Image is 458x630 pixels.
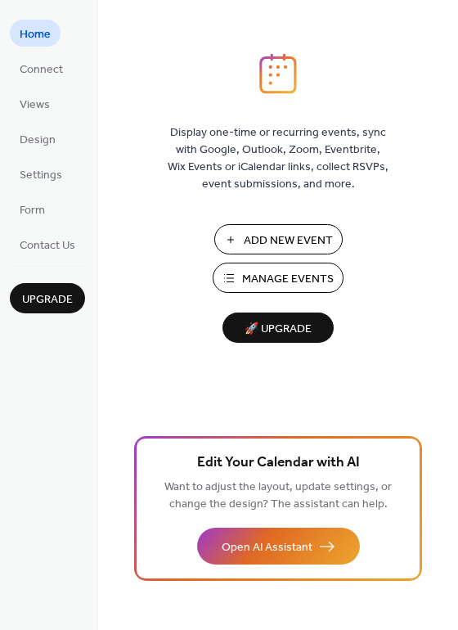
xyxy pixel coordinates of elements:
[10,231,85,258] a: Contact Us
[197,528,360,565] button: Open AI Assistant
[20,167,62,184] span: Settings
[22,291,73,308] span: Upgrade
[232,318,324,340] span: 🚀 Upgrade
[20,237,75,254] span: Contact Us
[168,124,388,193] span: Display one-time or recurring events, sync with Google, Outlook, Zoom, Eventbrite, Wix Events or ...
[10,20,61,47] a: Home
[20,202,45,219] span: Form
[222,539,312,556] span: Open AI Assistant
[222,313,334,343] button: 🚀 Upgrade
[244,232,333,250] span: Add New Event
[10,55,73,82] a: Connect
[10,196,55,223] a: Form
[10,160,72,187] a: Settings
[242,271,334,288] span: Manage Events
[10,90,60,117] a: Views
[10,125,65,152] a: Design
[20,97,50,114] span: Views
[20,61,63,79] span: Connect
[197,452,360,475] span: Edit Your Calendar with AI
[10,283,85,313] button: Upgrade
[213,263,343,293] button: Manage Events
[164,476,392,515] span: Want to adjust the layout, update settings, or change the design? The assistant can help.
[259,53,297,94] img: logo_icon.svg
[20,132,56,149] span: Design
[20,26,51,43] span: Home
[214,224,343,254] button: Add New Event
